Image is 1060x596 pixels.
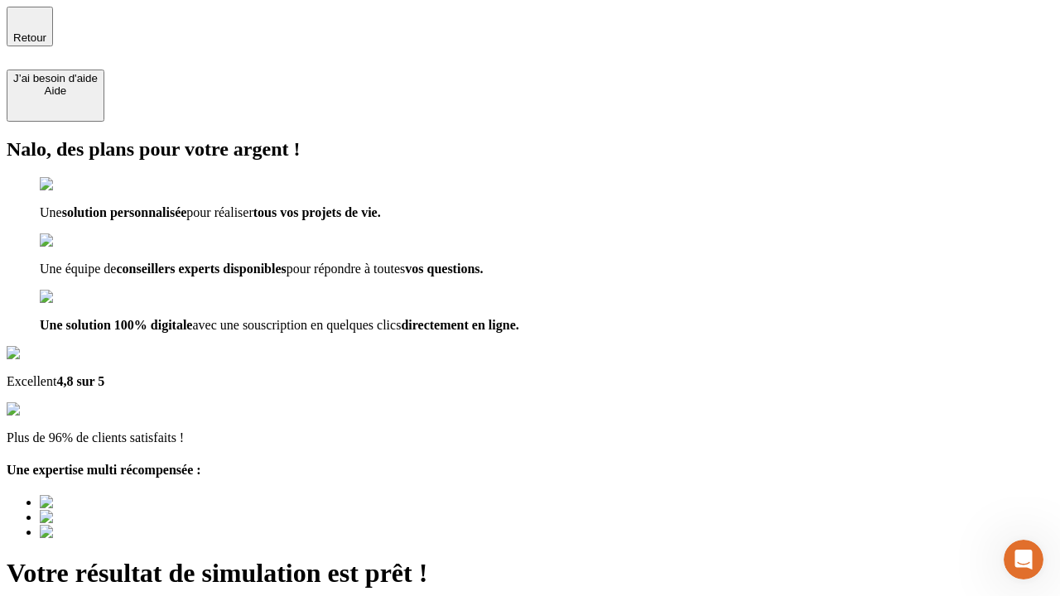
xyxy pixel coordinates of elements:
[40,205,62,219] span: Une
[13,72,98,84] div: J’ai besoin d'aide
[40,318,192,332] span: Une solution 100% digitale
[287,262,406,276] span: pour répondre à toutes
[40,510,193,525] img: Best savings advice award
[7,70,104,122] button: J’ai besoin d'aideAide
[7,138,1053,161] h2: Nalo, des plans pour votre argent !
[40,177,111,192] img: checkmark
[40,290,111,305] img: checkmark
[40,525,193,540] img: Best savings advice award
[7,558,1053,589] h1: Votre résultat de simulation est prêt !
[7,402,89,417] img: reviews stars
[7,7,53,46] button: Retour
[40,495,193,510] img: Best savings advice award
[192,318,401,332] span: avec une souscription en quelques clics
[56,374,104,388] span: 4,8 sur 5
[7,430,1053,445] p: Plus de 96% de clients satisfaits !
[186,205,253,219] span: pour réaliser
[7,374,56,388] span: Excellent
[13,84,98,97] div: Aide
[40,233,111,248] img: checkmark
[405,262,483,276] span: vos questions.
[7,346,103,361] img: Google Review
[253,205,381,219] span: tous vos projets de vie.
[401,318,518,332] span: directement en ligne.
[116,262,286,276] span: conseillers experts disponibles
[13,31,46,44] span: Retour
[40,262,116,276] span: Une équipe de
[62,205,187,219] span: solution personnalisée
[1004,540,1043,579] iframe: Intercom live chat
[7,463,1053,478] h4: Une expertise multi récompensée :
